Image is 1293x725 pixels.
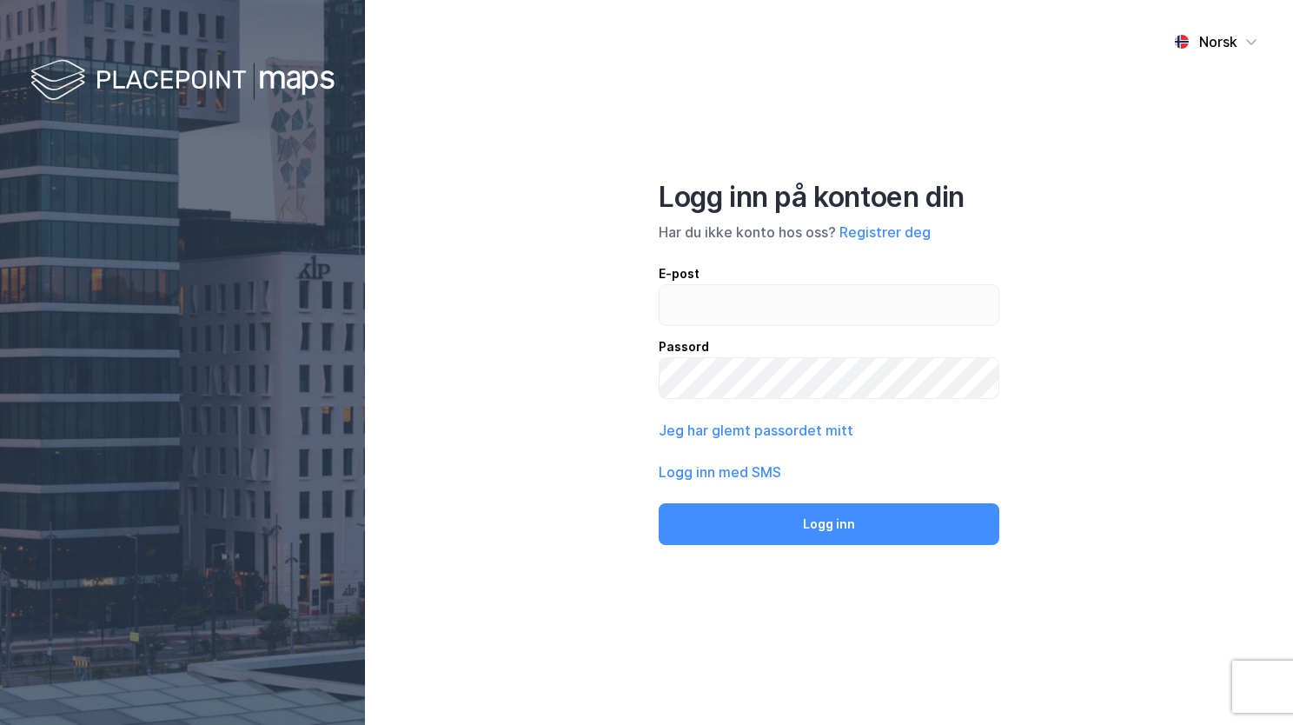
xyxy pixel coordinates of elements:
[1199,31,1237,52] div: Norsk
[659,420,853,441] button: Jeg har glemt passordet mitt
[839,222,931,243] button: Registrer deg
[659,462,781,482] button: Logg inn med SMS
[659,336,999,357] div: Passord
[659,503,999,545] button: Logg inn
[659,222,999,243] div: Har du ikke konto hos oss?
[659,263,999,284] div: E-post
[30,56,335,107] img: logo-white.f07954bde2210d2a523dddb988cd2aa7.svg
[1206,642,1293,725] iframe: Chat Widget
[659,180,999,215] div: Logg inn på kontoen din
